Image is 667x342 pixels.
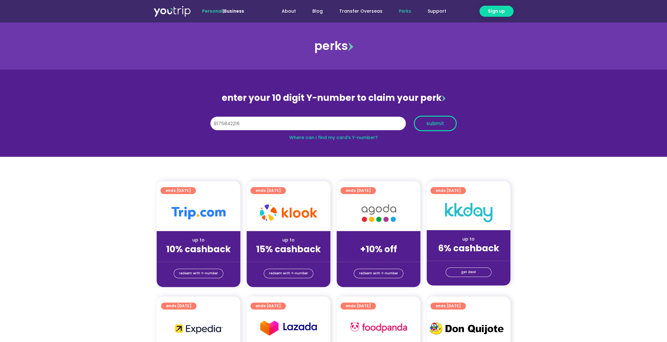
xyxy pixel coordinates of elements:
span: redeem with Y-number [359,269,398,278]
a: ends [DATE] [430,302,466,309]
a: Business [224,8,244,14]
a: Blog [304,5,331,17]
span: up to [373,237,384,243]
strong: 15% cashback [256,243,321,255]
span: ends [DATE] [166,302,191,309]
a: redeem with Y-number [354,269,403,278]
div: enter your 10 digit Y-number to claim your perk [207,90,460,106]
a: redeem with Y-number [174,269,223,278]
strong: 10% cashback [166,243,231,255]
span: redeem with Y-number [179,269,218,278]
strong: +10% off [360,243,397,255]
div: (for stays only) [162,255,235,262]
span: ends [DATE] [346,187,371,194]
a: ends [DATE] [250,187,286,194]
a: ends [DATE] [250,302,286,309]
a: redeem with Y-number [264,269,313,278]
form: Y Number [210,116,457,136]
span: redeem with Y-number [269,269,308,278]
span: ends [DATE] [436,302,461,309]
a: Support [419,5,454,17]
span: ends [DATE] [165,187,191,194]
a: Transfer Overseas [331,5,391,17]
a: Perks [391,5,419,17]
a: About [273,5,304,17]
div: (for stays only) [432,254,505,261]
a: ends [DATE] [161,302,196,309]
span: ends [DATE] [255,187,281,194]
a: ends [DATE] [430,187,466,194]
span: Personal [202,8,223,14]
div: (for stays only) [252,255,325,262]
div: up to [432,236,505,242]
span: get deal [461,268,476,277]
a: Where can I find my card’s Y-number? [289,134,378,141]
a: ends [DATE] [340,187,376,194]
input: 10 digit Y-number (e.g. 8123456789) [210,117,406,131]
a: Sign up [479,6,514,17]
nav: Menu [261,5,454,17]
a: ends [DATE] [160,187,196,194]
span: ends [DATE] [255,302,281,309]
span: submit [426,121,444,126]
span: ends [DATE] [346,302,371,309]
span: Sign up [488,8,505,15]
div: (for stays only) [342,255,415,262]
a: ends [DATE] [340,302,376,309]
a: get deal [446,267,491,277]
div: up to [252,237,325,243]
span: | [202,8,244,14]
div: up to [162,237,235,243]
span: ends [DATE] [436,187,461,194]
strong: 6% cashback [438,242,499,254]
button: submit [414,116,457,131]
